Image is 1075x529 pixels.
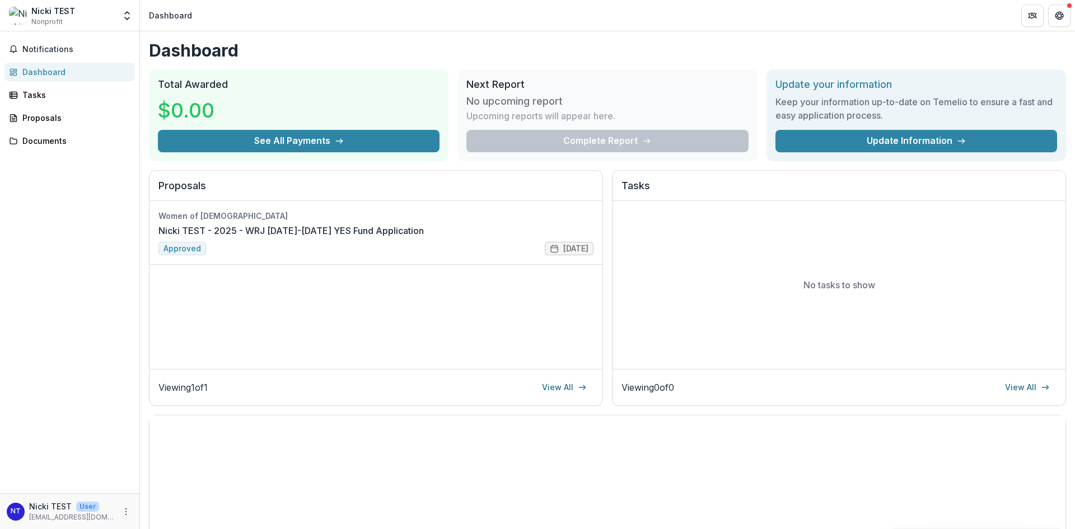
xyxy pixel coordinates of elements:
[158,180,593,201] h2: Proposals
[22,45,130,54] span: Notifications
[158,130,440,152] button: See All Payments
[22,66,126,78] div: Dashboard
[149,40,1066,60] h1: Dashboard
[1021,4,1044,27] button: Partners
[4,86,135,104] a: Tasks
[4,63,135,81] a: Dashboard
[144,7,197,24] nav: breadcrumb
[775,95,1057,122] h3: Keep your information up-to-date on Temelio to ensure a fast and easy application process.
[466,95,563,107] h3: No upcoming report
[4,132,135,150] a: Documents
[466,78,748,91] h2: Next Report
[22,112,126,124] div: Proposals
[466,109,615,123] p: Upcoming reports will appear here.
[158,95,242,125] h3: $0.00
[31,17,63,27] span: Nonprofit
[1048,4,1071,27] button: Get Help
[158,224,424,237] a: Nicki TEST - 2025 - WRJ [DATE]-[DATE] YES Fund Application
[11,508,21,515] div: Nicki TEST
[29,512,115,522] p: [EMAIL_ADDRESS][DOMAIN_NAME]
[535,378,593,396] a: View All
[22,89,126,101] div: Tasks
[775,78,1057,91] h2: Update your information
[158,78,440,91] h2: Total Awarded
[621,180,1057,201] h2: Tasks
[31,5,75,17] div: Nicki TEST
[149,10,192,21] div: Dashboard
[22,135,126,147] div: Documents
[998,378,1057,396] a: View All
[4,109,135,127] a: Proposals
[775,130,1057,152] a: Update Information
[4,40,135,58] button: Notifications
[29,500,72,512] p: Nicki TEST
[76,502,99,512] p: User
[158,381,208,394] p: Viewing 1 of 1
[803,278,875,292] p: No tasks to show
[9,7,27,25] img: Nicki TEST
[119,505,133,518] button: More
[119,4,135,27] button: Open entity switcher
[621,381,674,394] p: Viewing 0 of 0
